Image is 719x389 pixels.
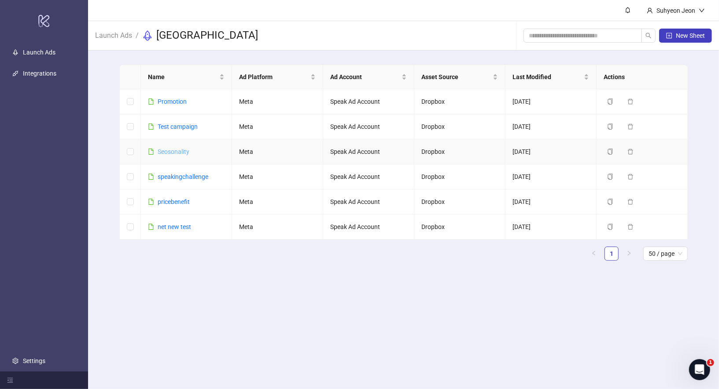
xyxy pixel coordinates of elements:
td: Speak Ad Account [323,114,414,139]
span: 1 [707,359,714,366]
td: Meta [232,164,323,189]
span: New Sheet [676,32,705,39]
span: left [591,251,597,256]
span: Ad Account [330,72,400,82]
span: down [699,7,705,14]
a: net new test [158,223,191,230]
span: file [148,124,154,130]
span: file [148,174,154,180]
li: / [136,29,139,43]
span: right [627,251,632,256]
td: Meta [232,89,323,114]
td: Dropbox [414,139,505,164]
a: Integrations [23,70,56,77]
a: Launch Ads [93,30,134,40]
span: delete [627,124,634,130]
span: search [645,33,652,39]
h3: [GEOGRAPHIC_DATA] [156,29,258,43]
td: Dropbox [414,114,505,139]
th: Ad Account [323,65,414,89]
span: plus-square [666,33,672,39]
span: delete [627,199,634,205]
td: Meta [232,114,323,139]
span: bell [625,7,631,13]
iframe: Intercom live chat [689,359,710,380]
span: user [647,7,653,14]
span: copy [607,149,613,155]
span: Asset Source [421,72,491,82]
td: Speak Ad Account [323,214,414,240]
span: copy [607,199,613,205]
span: 50 / page [649,247,682,260]
th: Last Modified [505,65,597,89]
td: Speak Ad Account [323,89,414,114]
td: [DATE] [505,164,597,189]
td: [DATE] [505,214,597,240]
th: Name [141,65,232,89]
th: Actions [597,65,688,89]
td: Dropbox [414,189,505,214]
td: Speak Ad Account [323,189,414,214]
div: Suhyeon Jeon [653,6,699,15]
span: file [148,149,154,155]
li: Next Page [622,247,636,261]
a: 1 [605,247,618,260]
th: Asset Source [414,65,505,89]
span: copy [607,98,613,105]
td: Meta [232,214,323,240]
span: Last Modified [513,72,582,82]
a: Launch Ads [23,49,55,56]
div: Page Size [643,247,688,261]
a: pricebenefit [158,198,190,205]
td: Meta [232,189,323,214]
td: [DATE] [505,89,597,114]
td: Speak Ad Account [323,139,414,164]
button: left [587,247,601,261]
button: New Sheet [659,29,712,43]
td: Dropbox [414,214,505,240]
span: Name [148,72,218,82]
span: file [148,224,154,230]
td: Speak Ad Account [323,164,414,189]
span: file [148,98,154,105]
td: Dropbox [414,89,505,114]
th: Ad Platform [232,65,323,89]
button: right [622,247,636,261]
a: Promotion [158,98,187,105]
span: delete [627,149,634,155]
a: Test campaign [158,123,198,130]
td: Meta [232,139,323,164]
td: [DATE] [505,114,597,139]
td: [DATE] [505,189,597,214]
span: copy [607,224,613,230]
span: copy [607,124,613,130]
span: Ad Platform [239,72,309,82]
span: delete [627,174,634,180]
span: rocket [142,30,153,41]
a: Settings [23,357,45,364]
a: Seosonality [158,148,189,155]
td: Dropbox [414,164,505,189]
span: menu-fold [7,377,13,383]
a: speakingchallenge [158,173,208,180]
span: delete [627,98,634,105]
td: [DATE] [505,139,597,164]
span: copy [607,174,613,180]
span: file [148,199,154,205]
li: 1 [605,247,619,261]
span: delete [627,224,634,230]
li: Previous Page [587,247,601,261]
